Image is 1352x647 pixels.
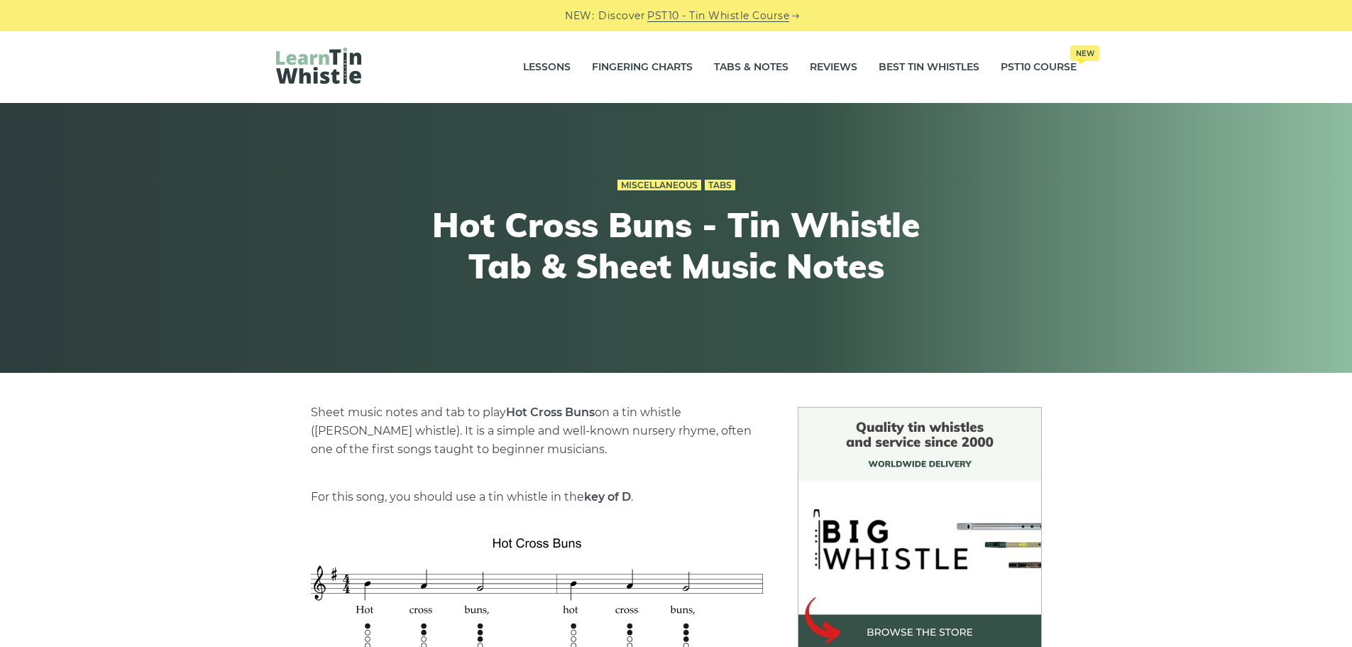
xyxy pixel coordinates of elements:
a: Tabs & Notes [714,50,788,85]
a: Tabs [705,180,735,191]
p: For this song, you should use a tin whistle in the . [311,488,764,506]
a: Miscellaneous [617,180,701,191]
span: New [1070,45,1099,61]
h1: Hot Cross Buns - Tin Whistle Tab & Sheet Music Notes [415,205,938,286]
a: Reviews [810,50,857,85]
img: LearnTinWhistle.com [276,48,361,84]
a: Best Tin Whistles [879,50,979,85]
strong: key of D [584,490,631,504]
strong: Hot Cross Buns [506,406,595,419]
p: Sheet music notes and tab to play on a tin whistle ([PERSON_NAME] whistle). It is a simple and we... [311,403,764,459]
a: Lessons [523,50,571,85]
a: Fingering Charts [592,50,693,85]
a: PST10 CourseNew [1001,50,1077,85]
